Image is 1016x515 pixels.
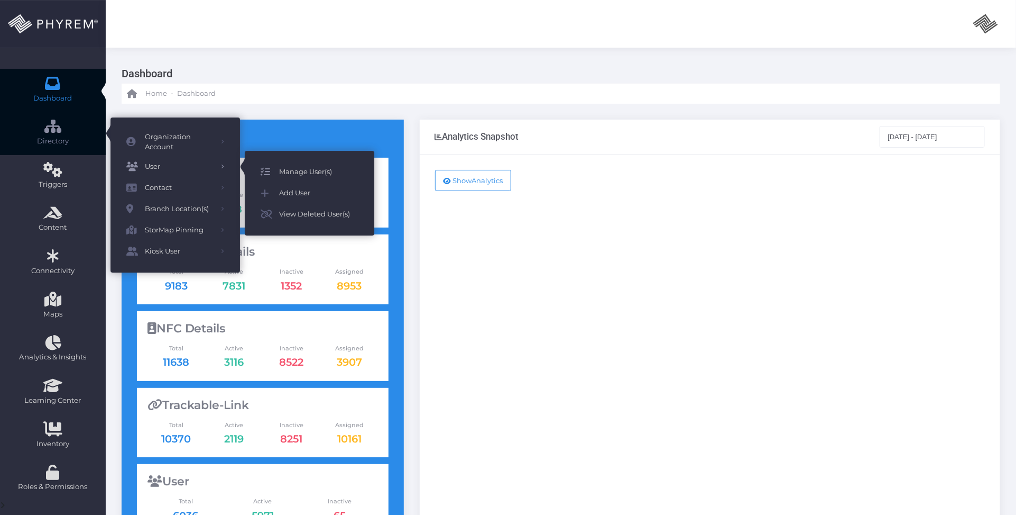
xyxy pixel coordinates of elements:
span: User [145,160,214,174]
a: User [110,156,240,177]
span: Assigned [320,344,378,353]
span: Home [145,88,167,99]
a: 11638 [163,356,189,368]
span: Active [205,421,263,430]
span: Total [147,497,225,506]
button: ShowAnalytics [435,170,512,191]
a: Organization Account [110,128,240,156]
span: Active [224,497,301,506]
a: 2119 [224,432,244,445]
a: 10161 [337,432,362,445]
span: Assigned [320,267,378,276]
span: Inactive [263,267,320,276]
span: Inactive [263,344,320,353]
span: Analytics & Insights [7,352,99,363]
a: Branch Location(s) [110,198,240,220]
span: Organization Account [145,132,214,152]
span: Total [147,344,205,353]
div: Trackable-Link [147,399,378,412]
a: 9183 [165,279,188,292]
a: 3116 [224,356,244,368]
a: StorMap Pinning [110,220,240,241]
span: Total [147,421,205,430]
a: 10370 [161,432,191,445]
div: QR-Code Details [147,245,378,259]
a: 1352 [281,279,302,292]
span: View Deleted User(s) [279,207,358,221]
span: Inventory [7,439,99,449]
span: Dashboard [34,93,72,104]
span: Roles & Permissions [7,482,99,492]
a: 7831 [223,279,245,292]
span: Directory [7,136,99,147]
a: 8251 [281,432,303,445]
span: Learning Center [7,395,99,406]
span: Connectivity [7,266,99,276]
span: StorMap Pinning [145,223,214,237]
a: Add User [245,183,374,204]
a: 8522 [280,356,304,368]
div: NFC Details [147,322,378,336]
span: Contact [145,181,214,195]
a: View Deleted User(s) [245,204,374,225]
div: User [147,475,378,489]
span: Maps [43,309,62,320]
span: Manage User(s) [279,165,358,179]
a: Kiosk User [110,241,240,262]
span: Add User [279,186,358,200]
a: Dashboard [177,84,216,104]
a: Home [127,84,167,104]
span: Triggers [7,179,99,190]
h3: Dashboard [122,64,992,84]
span: Assigned [320,421,378,430]
a: 3907 [337,356,362,368]
span: Inactive [263,421,320,430]
span: Active [205,344,263,353]
span: Show [453,176,472,185]
li: - [169,88,175,99]
span: Dashboard [177,88,216,99]
span: Branch Location(s) [145,202,214,216]
div: Analytics Snapshot [435,131,519,142]
span: Kiosk User [145,245,214,258]
a: 8953 [337,279,362,292]
a: Manage User(s) [245,161,374,183]
span: Content [7,222,99,233]
a: Contact [110,177,240,198]
input: Select Date Range [880,126,985,147]
span: Inactive [301,497,378,506]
